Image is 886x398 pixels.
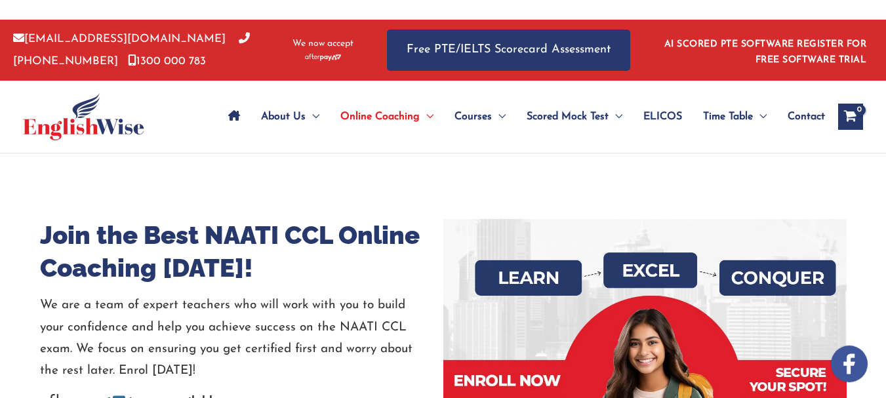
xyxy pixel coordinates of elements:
[444,94,516,140] a: CoursesMenu Toggle
[40,219,443,285] h1: Join the Best NAATI CCL Online Coaching [DATE]!
[492,94,506,140] span: Menu Toggle
[788,94,825,140] span: Contact
[251,94,330,140] a: About UsMenu Toggle
[753,94,767,140] span: Menu Toggle
[831,346,868,382] img: white-facebook.png
[330,94,444,140] a: Online CoachingMenu Toggle
[664,39,867,65] a: AI SCORED PTE SOFTWARE REGISTER FOR FREE SOFTWARE TRIAL
[633,94,693,140] a: ELICOS
[23,93,144,140] img: cropped-ew-logo
[777,94,825,140] a: Contact
[128,56,206,67] a: 1300 000 783
[305,54,341,61] img: Afterpay-Logo
[420,94,433,140] span: Menu Toggle
[292,37,353,50] span: We now accept
[609,94,622,140] span: Menu Toggle
[40,294,443,382] p: We are a team of expert teachers who will work with you to build your confidence and help you ach...
[656,29,873,71] aside: Header Widget 1
[387,30,630,71] a: Free PTE/IELTS Scorecard Assessment
[261,94,306,140] span: About Us
[13,33,226,45] a: [EMAIL_ADDRESS][DOMAIN_NAME]
[527,94,609,140] span: Scored Mock Test
[340,94,420,140] span: Online Coaching
[643,94,682,140] span: ELICOS
[306,94,319,140] span: Menu Toggle
[454,94,492,140] span: Courses
[516,94,633,140] a: Scored Mock TestMenu Toggle
[13,33,250,66] a: [PHONE_NUMBER]
[703,94,753,140] span: Time Table
[838,104,863,130] a: View Shopping Cart, empty
[693,94,777,140] a: Time TableMenu Toggle
[218,94,825,140] nav: Site Navigation: Main Menu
